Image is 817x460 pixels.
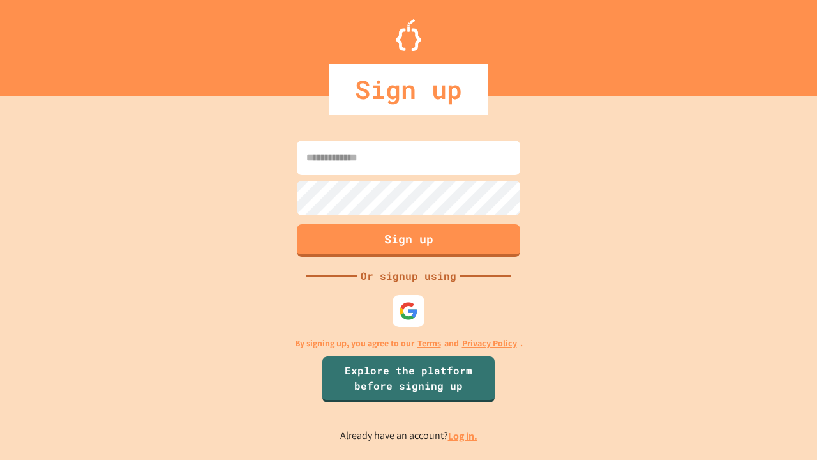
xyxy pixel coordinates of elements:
[396,19,421,51] img: Logo.svg
[295,337,523,350] p: By signing up, you agree to our and .
[448,429,477,443] a: Log in.
[357,268,460,284] div: Or signup using
[322,356,495,402] a: Explore the platform before signing up
[462,337,517,350] a: Privacy Policy
[340,428,477,444] p: Already have an account?
[329,64,488,115] div: Sign up
[297,224,520,257] button: Sign up
[399,302,418,321] img: google-icon.svg
[417,337,441,350] a: Terms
